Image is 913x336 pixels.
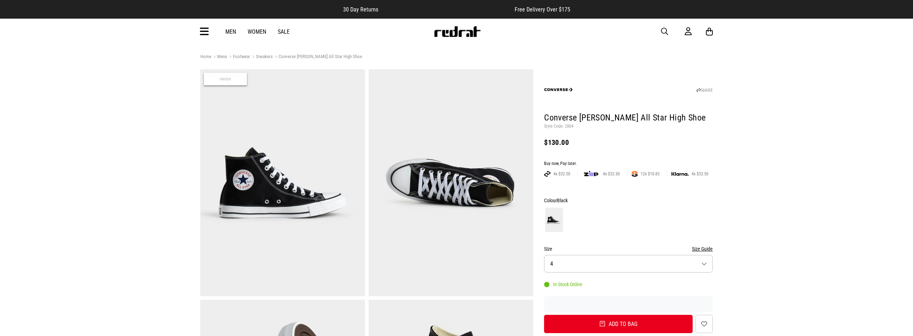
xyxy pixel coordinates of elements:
[544,112,713,124] h1: Converse [PERSON_NAME] All Star High Shoe
[369,69,533,296] img: Converse Chuck Taylor All Star High Shoe in Black
[225,28,236,35] a: Men
[544,196,713,205] div: Colour
[551,171,573,177] span: 4x $32.50
[544,245,713,253] div: Size
[343,6,378,13] span: 30 Day Returns
[204,73,247,85] span: Unisex
[544,161,713,167] div: Buy now, Pay later.
[200,69,365,296] img: Converse Chuck Taylor All Star High Shoe in Black
[544,75,573,104] img: Converse
[584,170,598,178] img: zip
[434,26,481,37] img: Redrat logo
[278,28,290,35] a: Sale
[544,315,693,333] button: Add to bag
[544,281,582,287] div: In Stock Online
[544,300,713,308] iframe: Customer reviews powered by Trustpilot
[600,171,623,177] span: 4x $32.50
[211,54,227,61] a: Mens
[544,255,713,273] button: 4
[273,54,362,61] a: Converse [PERSON_NAME] All Star High Shoe
[557,198,568,203] span: Black
[515,6,570,13] span: Free Delivery Over $175
[544,171,551,177] img: AFTERPAY
[692,245,713,253] button: Size Guide
[393,6,500,13] iframe: Customer reviews powered by Trustpilot
[250,54,273,61] a: Sneakers
[200,54,211,59] a: Home
[227,54,250,61] a: Footwear
[248,28,266,35] a: Women
[697,88,713,93] a: SHARE
[545,208,563,232] img: Black
[544,124,713,129] p: Style Code: 2804
[671,172,689,176] img: KLARNA
[550,260,553,267] span: 4
[632,171,638,177] img: SPLITPAY
[638,171,662,177] span: 12x $10.83
[689,171,711,177] span: 4x $32.50
[544,138,713,147] div: $130.00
